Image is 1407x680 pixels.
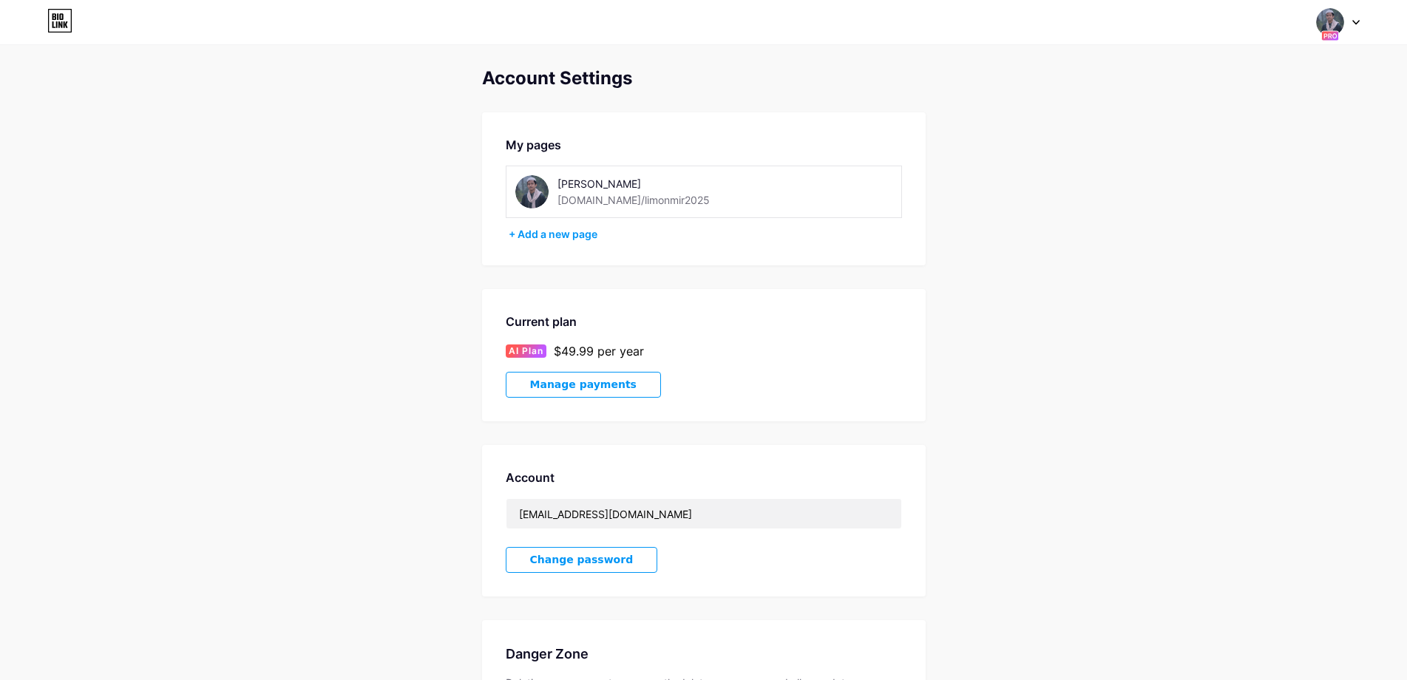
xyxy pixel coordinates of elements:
[506,499,901,528] input: Email
[506,372,661,398] button: Manage payments
[506,644,902,664] div: Danger Zone
[506,547,658,573] button: Change password
[509,344,543,358] span: AI Plan
[506,136,902,154] div: My pages
[482,68,926,89] div: Account Settings
[530,554,634,566] span: Change password
[1316,8,1344,36] img: limon mir
[509,227,902,242] div: + Add a new page
[557,192,710,208] div: [DOMAIN_NAME]/limonmir2025
[530,378,637,391] span: Manage payments
[557,176,767,191] div: [PERSON_NAME]
[506,469,902,486] div: Account
[506,313,902,330] div: Current plan
[515,175,549,208] img: limonmir2025
[554,342,644,360] div: $49.99 per year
